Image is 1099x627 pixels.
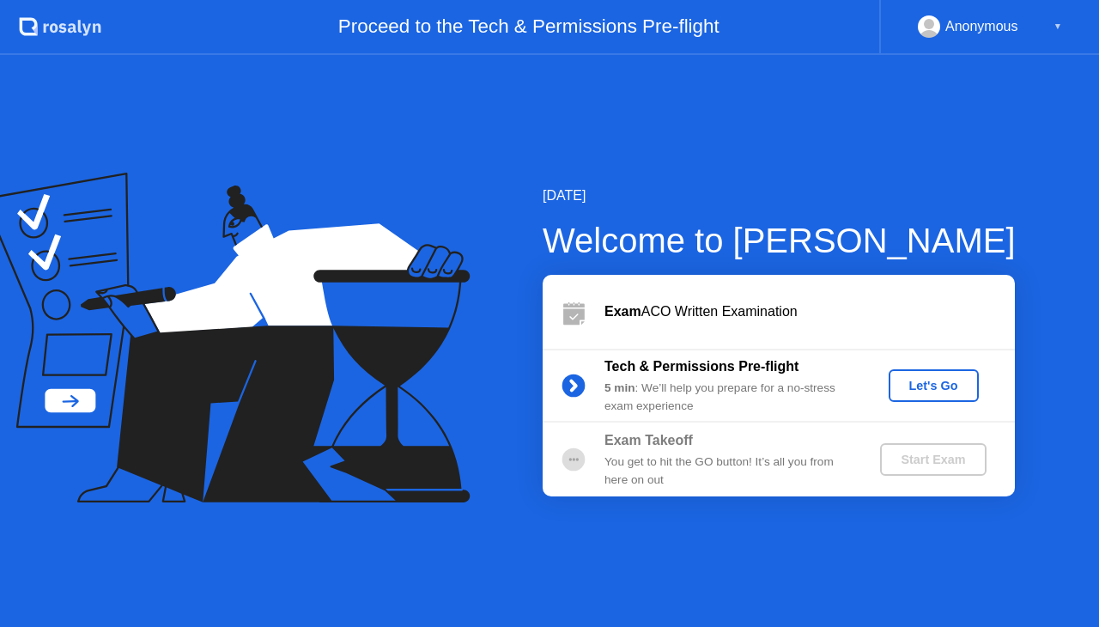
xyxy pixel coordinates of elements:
[1053,15,1062,38] div: ▼
[543,215,1016,266] div: Welcome to [PERSON_NAME]
[887,453,979,466] div: Start Exam
[604,454,852,489] div: You get to hit the GO button! It’s all you from here on out
[604,359,798,374] b: Tech & Permissions Pre-flight
[896,379,972,393] div: Let's Go
[604,433,693,447] b: Exam Takeoff
[604,304,641,319] b: Exam
[604,301,1015,322] div: ACO Written Examination
[604,380,852,415] div: : We’ll help you prepare for a no-stress exam experience
[604,381,635,394] b: 5 min
[880,443,986,476] button: Start Exam
[889,369,979,402] button: Let's Go
[543,186,1016,206] div: [DATE]
[945,15,1018,38] div: Anonymous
